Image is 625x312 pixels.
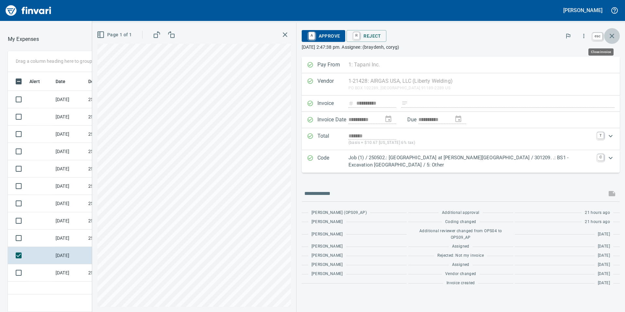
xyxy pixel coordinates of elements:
span: [PERSON_NAME] [312,252,343,259]
span: Date [56,78,74,85]
td: 250502 [86,108,144,126]
h5: [PERSON_NAME] [563,7,602,14]
span: [PERSON_NAME] [312,231,343,238]
span: Vendor changed [445,271,476,277]
p: Job (1) / 250502.: [GEOGRAPHIC_DATA] at [PERSON_NAME][GEOGRAPHIC_DATA] / 301209. .: BS1 - Excavat... [348,154,594,169]
td: [DATE] [53,143,86,160]
span: Reject [352,30,381,42]
span: This records your message into the invoice and notifies anyone mentioned [604,186,620,201]
span: [PERSON_NAME] [312,243,343,250]
td: 250502 [86,126,144,143]
button: AApprove [302,30,346,42]
span: Description [88,78,113,85]
span: Date [56,78,66,85]
span: [DATE] [598,271,610,277]
td: 250502 [86,230,144,247]
span: Invoice created [447,280,475,286]
button: Page 1 of 1 [95,29,134,41]
td: 250502 [86,195,144,212]
td: [DATE] [53,126,86,143]
p: Code [317,154,348,169]
td: [DATE] [53,160,86,178]
span: 21 hours ago [585,219,610,225]
button: More [577,29,591,43]
p: My Expenses [8,35,39,43]
div: Expand [302,150,620,173]
span: Assigned [452,243,469,250]
p: (basis + $10.67 [US_STATE] 6% tax) [348,140,593,146]
span: Additional reviewer changed from OPS04 to OPS09_AP [412,228,510,241]
span: Alert [29,78,40,85]
span: Additional approval [442,210,480,216]
span: Page 1 of 1 [98,31,132,39]
span: [PERSON_NAME] (OPS09_AP) [312,210,367,216]
a: A [309,32,315,39]
nav: breadcrumb [8,35,39,43]
a: C [598,154,604,161]
td: [DATE] [53,195,86,212]
td: [DATE] [53,264,86,282]
td: 250502 [86,143,144,160]
td: [DATE] [53,247,86,264]
a: T [597,132,604,139]
td: [DATE] [53,108,86,126]
button: Flag [561,29,575,43]
span: [PERSON_NAME] [312,271,343,277]
a: esc [593,33,602,40]
p: Drag a column heading here to group the table [16,58,111,64]
p: Total [317,132,348,146]
td: [DATE] [53,178,86,195]
span: [DATE] [598,252,610,259]
span: [DATE] [598,243,610,250]
span: Assigned [452,262,469,268]
span: Approve [307,30,340,42]
button: RReject [346,30,386,42]
a: R [353,32,360,39]
td: 250502 [86,264,144,282]
td: [DATE] [53,91,86,108]
td: 250502 [86,178,144,195]
td: [DATE] [53,212,86,230]
div: Expand [302,128,620,150]
button: [PERSON_NAME] [562,5,604,15]
p: [DATE] 2:47:38 pm. Assignee: (braydenh, coryg) [302,44,620,50]
td: 2505-201 [86,91,144,108]
span: 21 hours ago [585,210,610,216]
span: [DATE] [598,262,610,268]
td: 250502 [86,212,144,230]
span: [DATE] [598,280,610,286]
span: Description [88,78,121,85]
span: [PERSON_NAME] [312,219,343,225]
span: Alert [29,78,48,85]
td: 250502 [86,160,144,178]
span: [PERSON_NAME] [312,262,343,268]
span: Coding changed [445,219,476,225]
img: Finvari [4,3,53,18]
td: [DATE] [53,230,86,247]
span: Rejected: Not my invoice [437,252,484,259]
span: [DATE] [598,231,610,238]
